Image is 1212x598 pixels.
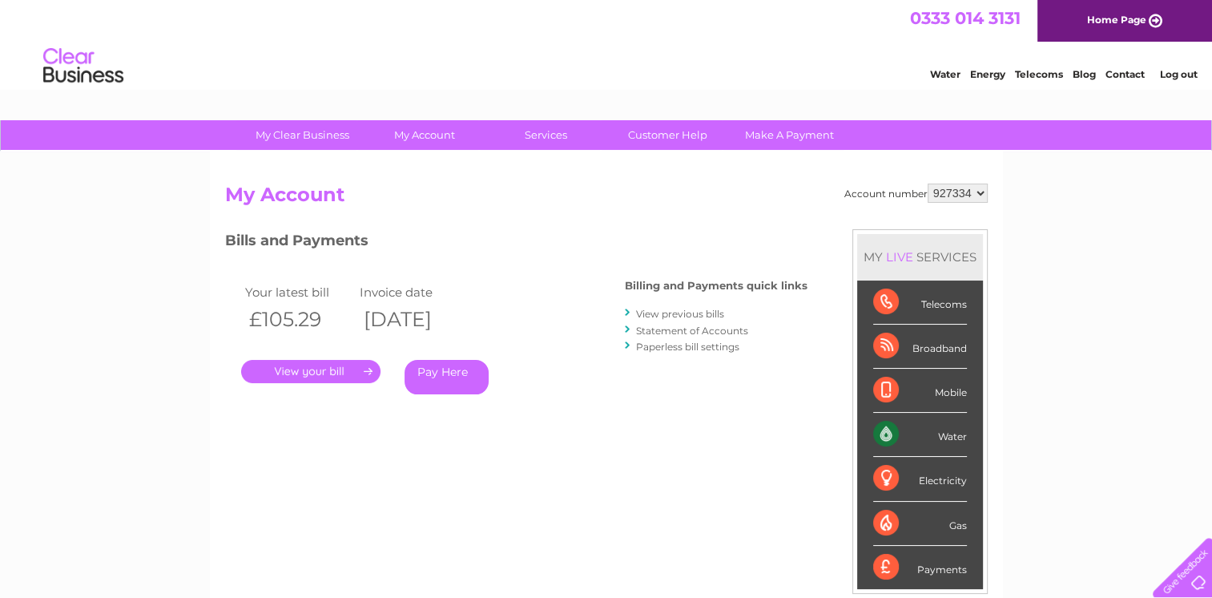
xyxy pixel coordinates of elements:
[358,120,490,150] a: My Account
[930,68,960,80] a: Water
[723,120,856,150] a: Make A Payment
[910,8,1021,28] a: 0333 014 3131
[1159,68,1197,80] a: Log out
[857,234,983,280] div: MY SERVICES
[636,325,748,337] a: Statement of Accounts
[873,546,967,589] div: Payments
[873,457,967,501] div: Electricity
[225,184,988,214] h2: My Account
[873,502,967,546] div: Gas
[970,68,1005,80] a: Energy
[241,360,381,383] a: .
[873,369,967,413] div: Mobile
[625,280,807,292] h4: Billing and Payments quick links
[1015,68,1063,80] a: Telecoms
[480,120,612,150] a: Services
[602,120,734,150] a: Customer Help
[636,341,739,353] a: Paperless bill settings
[636,308,724,320] a: View previous bills
[241,281,356,303] td: Your latest bill
[42,42,124,91] img: logo.png
[356,303,471,336] th: [DATE]
[228,9,985,78] div: Clear Business is a trading name of Verastar Limited (registered in [GEOGRAPHIC_DATA] No. 3667643...
[236,120,368,150] a: My Clear Business
[844,184,988,203] div: Account number
[405,360,489,394] a: Pay Here
[1105,68,1145,80] a: Contact
[873,413,967,457] div: Water
[873,325,967,369] div: Broadband
[873,281,967,325] div: Telecoms
[241,303,356,336] th: £105.29
[1073,68,1096,80] a: Blog
[225,229,807,257] h3: Bills and Payments
[883,249,916,265] div: LIVE
[356,281,471,303] td: Invoice date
